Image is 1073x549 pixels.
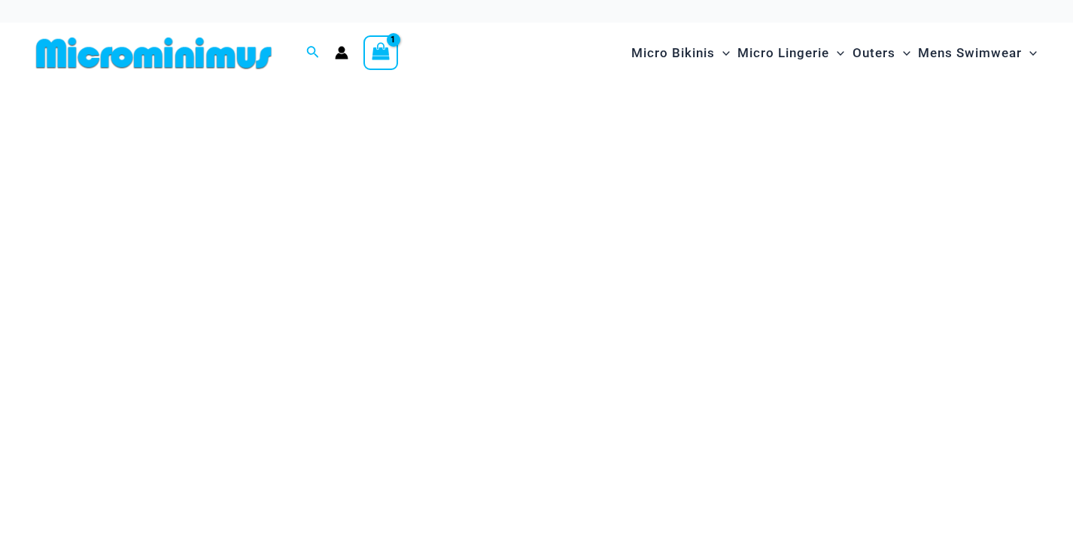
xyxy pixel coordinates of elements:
[734,30,848,76] a: Micro LingerieMenu ToggleMenu Toggle
[715,34,730,72] span: Menu Toggle
[628,30,734,76] a: Micro BikinisMenu ToggleMenu Toggle
[363,35,398,70] a: View Shopping Cart, 1 items
[853,34,895,72] span: Outers
[625,28,1043,78] nav: Site Navigation
[631,34,715,72] span: Micro Bikinis
[335,46,348,59] a: Account icon link
[306,44,320,63] a: Search icon link
[914,30,1041,76] a: Mens SwimwearMenu ToggleMenu Toggle
[895,34,910,72] span: Menu Toggle
[30,36,278,70] img: MM SHOP LOGO FLAT
[829,34,844,72] span: Menu Toggle
[918,34,1022,72] span: Mens Swimwear
[737,34,829,72] span: Micro Lingerie
[1022,34,1037,72] span: Menu Toggle
[849,30,914,76] a: OutersMenu ToggleMenu Toggle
